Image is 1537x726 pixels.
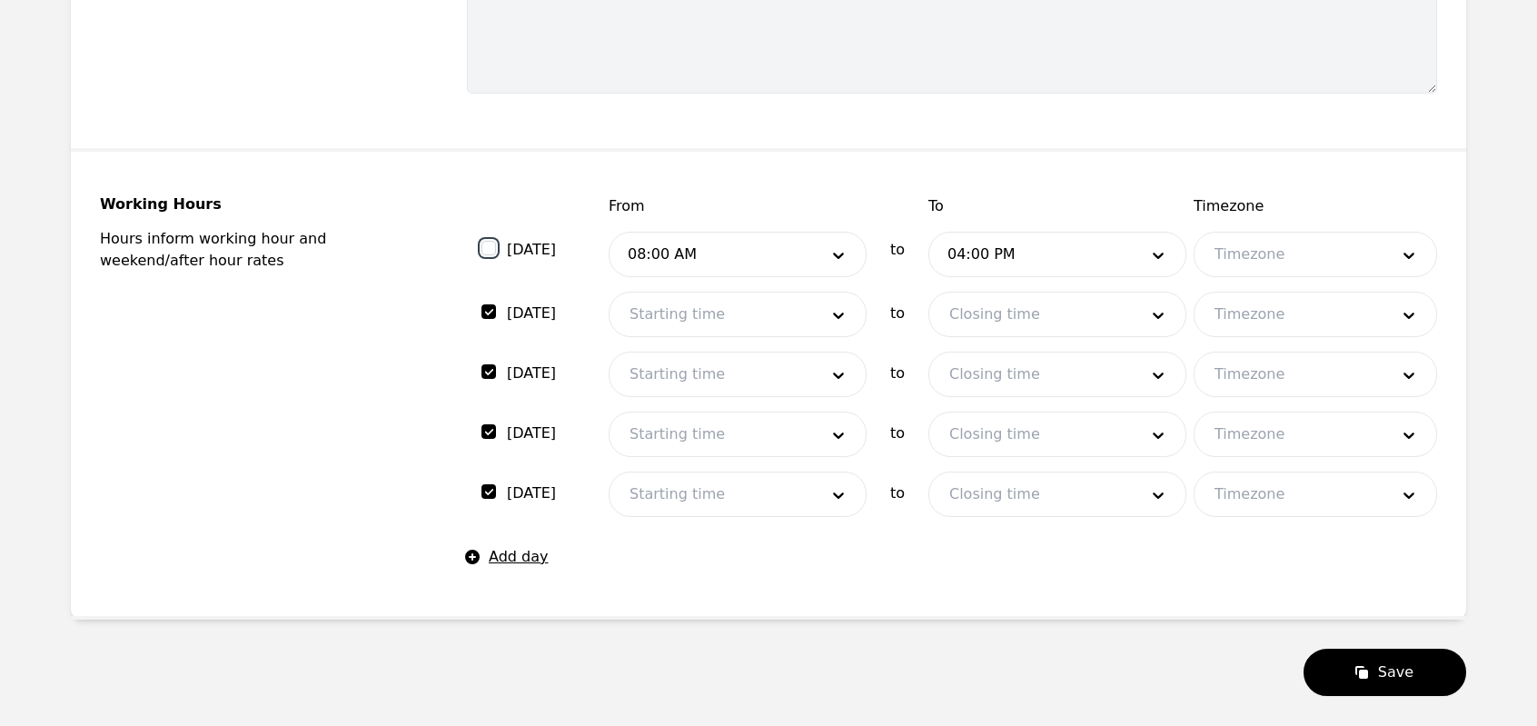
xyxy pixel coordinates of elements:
[507,303,556,324] label: [DATE]
[507,423,556,444] label: [DATE]
[100,195,423,214] legend: Working Hours
[1304,649,1466,696] button: Save
[890,239,905,277] span: to
[507,482,556,504] label: [DATE]
[507,363,556,384] label: [DATE]
[890,482,905,517] span: to
[1194,195,1437,217] span: Timezone
[890,303,905,337] span: to
[890,363,905,397] span: to
[100,228,423,272] p: Hours inform working hour and weekend/after hour rates
[467,546,549,568] button: Add day
[609,195,867,217] span: From
[507,239,556,261] label: [DATE]
[890,423,905,457] span: to
[928,195,1186,217] span: To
